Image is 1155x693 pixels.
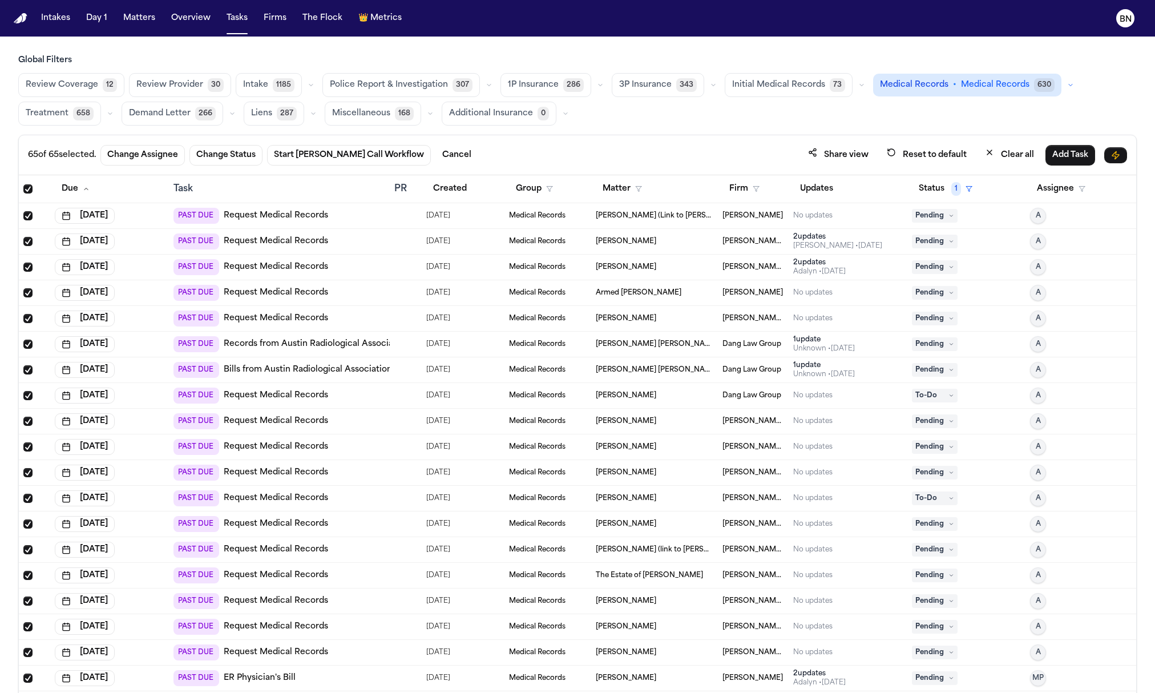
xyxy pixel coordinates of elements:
[1036,571,1041,580] span: A
[243,79,268,91] span: Intake
[596,263,656,272] span: Janice Shamp
[596,314,656,323] span: Calvin Vernon
[55,439,115,455] button: [DATE]
[1030,593,1046,609] button: A
[509,468,566,477] span: Medical Records
[173,336,219,352] span: PAST DUE
[1030,670,1046,686] button: MP
[722,391,781,400] span: Dang Law Group
[55,644,115,660] button: [DATE]
[426,336,450,352] span: 5/20/2025, 6:13:58 PM
[722,211,783,220] span: David Lopez
[793,314,833,323] div: No updates
[801,144,875,166] button: Share view
[732,79,825,91] span: Initial Medical Records
[224,493,328,504] a: Request Medical Records
[1030,179,1092,199] button: Assignee
[224,672,296,684] a: ER Physician's Bill
[1030,465,1046,481] button: A
[722,442,785,452] span: Romanow Law Group
[442,102,556,126] button: Additional Insurance0
[563,78,584,92] span: 286
[1030,259,1046,275] button: A
[426,413,450,429] span: 8/7/2025, 11:21:48 PM
[136,79,203,91] span: Review Provider
[55,413,115,429] button: [DATE]
[912,620,958,634] span: Pending
[224,390,328,401] a: Request Medical Records
[224,210,328,221] a: Request Medical Records
[596,417,656,426] span: Shawn Yang
[23,597,33,606] span: Select row
[722,365,781,374] span: Dang Law Group
[426,285,450,301] span: 8/10/2025, 11:48:36 AM
[1036,494,1041,503] span: A
[1104,147,1127,163] button: Immediate Task
[793,179,840,199] button: Updates
[1034,78,1055,92] span: 630
[298,8,347,29] a: The Flock
[596,494,656,503] span: Krystal Tenney
[912,491,958,505] span: To-Do
[224,647,328,658] a: Request Medical Records
[912,179,979,199] button: Status1
[1030,490,1046,506] button: A
[18,55,1137,66] h3: Global Filters
[1030,413,1046,429] button: A
[23,365,33,374] span: Select row
[978,144,1041,166] button: Clear all
[1030,567,1046,583] button: A
[912,671,958,685] span: Pending
[1030,233,1046,249] button: A
[224,236,328,247] a: Request Medical Records
[426,259,450,275] span: 7/25/2025, 5:00:22 PM
[173,388,219,404] span: PAST DUE
[23,648,33,657] span: Select row
[1030,362,1046,378] button: A
[722,468,785,477] span: Romanow Law Group
[14,13,27,24] img: Finch Logo
[37,8,75,29] button: Intakes
[1036,288,1041,297] span: A
[173,233,219,249] span: PAST DUE
[1036,211,1041,220] span: A
[14,13,27,24] a: Home
[793,335,855,344] div: 1 update
[224,261,328,273] a: Request Medical Records
[195,107,216,120] span: 266
[332,108,390,119] span: Miscellaneous
[596,237,656,246] span: Janice Shamp
[793,267,846,276] div: Last updated by Adalyn at 9/3/2025, 11:34:05 AM
[509,211,566,220] span: Medical Records
[1030,208,1046,224] button: A
[1030,311,1046,327] button: A
[173,439,219,455] span: PAST DUE
[509,179,560,199] button: Group
[173,182,385,196] div: Task
[953,79,956,91] span: •
[1030,516,1046,532] button: A
[830,78,845,92] span: 73
[167,8,215,29] button: Overview
[912,646,958,659] span: Pending
[596,211,713,220] span: Cecilia Sabina Guerrero (Link to Liliana Cabrera de Guerrero)
[244,102,304,126] button: Liens287
[55,542,115,558] button: [DATE]
[1030,285,1046,301] button: A
[793,494,833,503] div: No updates
[325,102,421,126] button: Miscellaneous168
[596,288,681,297] span: Armed Barkley
[426,362,450,378] span: 5/20/2025, 6:13:58 PM
[912,363,958,377] span: Pending
[912,569,958,582] span: Pending
[1036,391,1041,400] span: A
[1030,619,1046,635] button: A
[23,468,33,477] span: Select row
[509,365,566,374] span: Medical Records
[509,288,566,297] span: Medical Records
[793,468,833,477] div: No updates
